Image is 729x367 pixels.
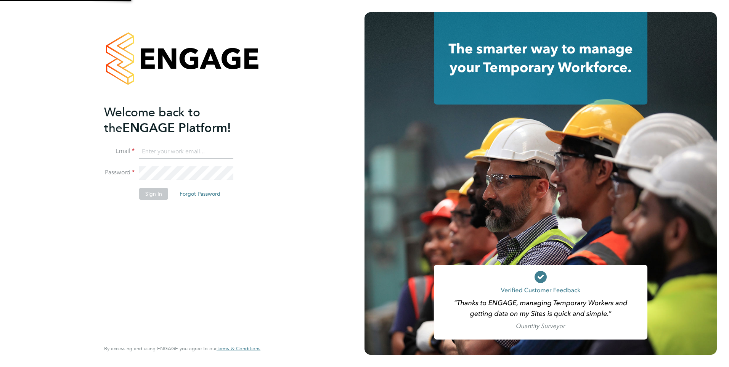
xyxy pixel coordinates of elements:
span: Welcome back to the [104,105,200,135]
span: By accessing and using ENGAGE you agree to our [104,345,260,352]
button: Sign In [139,188,168,200]
label: Email [104,147,135,155]
input: Enter your work email... [139,145,233,159]
button: Forgot Password [173,188,226,200]
span: Terms & Conditions [217,345,260,352]
a: Terms & Conditions [217,346,260,352]
h2: ENGAGE Platform! [104,105,253,136]
label: Password [104,169,135,177]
